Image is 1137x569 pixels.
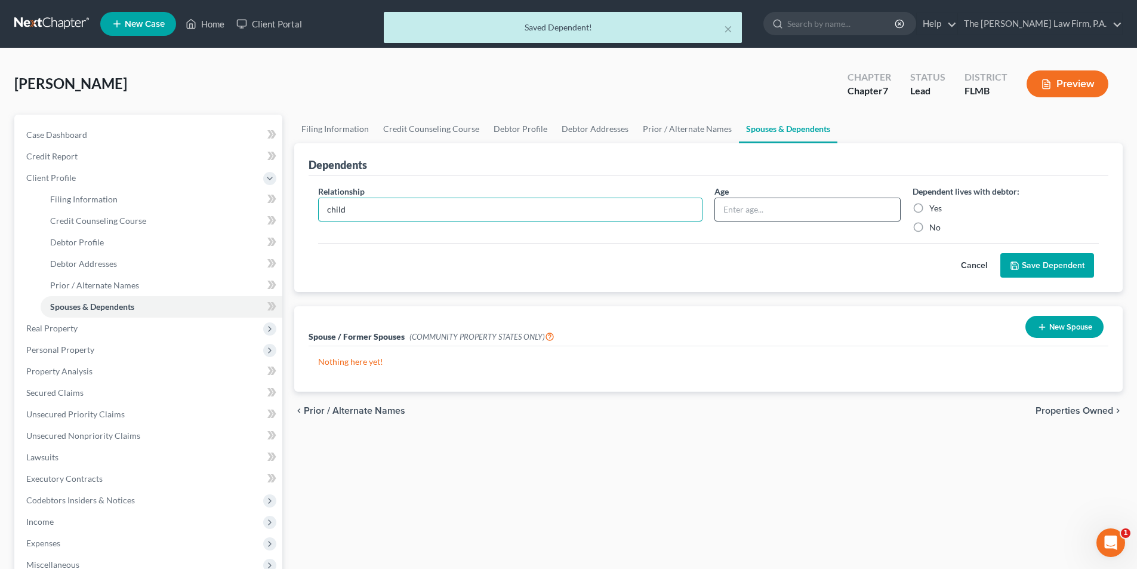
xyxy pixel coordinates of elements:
span: Personal Property [26,345,94,355]
a: Lawsuits [17,447,282,468]
p: Nothing here yet! [318,356,1099,368]
a: Credit Counseling Course [41,210,282,232]
span: Expenses [26,538,60,548]
a: Unsecured Nonpriority Claims [17,425,282,447]
i: chevron_left [294,406,304,416]
span: Relationship [318,186,365,196]
span: Spouses & Dependents [50,302,134,312]
span: [PERSON_NAME] [14,75,127,92]
label: No [929,222,941,233]
span: Spouse / Former Spouses [309,331,405,342]
a: Spouses & Dependents [41,296,282,318]
label: Dependent lives with debtor: [913,185,1019,198]
a: Credit Counseling Course [376,115,486,143]
a: Spouses & Dependents [739,115,837,143]
a: Case Dashboard [17,124,282,146]
span: Unsecured Priority Claims [26,409,125,419]
input: Enter relationship... [319,198,702,221]
a: Prior / Alternate Names [636,115,739,143]
span: Income [26,516,54,527]
div: FLMB [965,84,1007,98]
span: Client Profile [26,173,76,183]
a: Property Analysis [17,361,282,382]
span: Filing Information [50,194,118,204]
div: Status [910,70,945,84]
a: Debtor Profile [41,232,282,253]
a: Filing Information [294,115,376,143]
a: Prior / Alternate Names [41,275,282,296]
span: Debtor Addresses [50,259,117,269]
label: Yes [929,202,942,214]
span: Unsecured Nonpriority Claims [26,430,140,441]
a: Credit Report [17,146,282,167]
span: Case Dashboard [26,130,87,140]
span: (COMMUNITY PROPERTY STATES ONLY) [409,332,554,342]
a: Debtor Addresses [554,115,636,143]
span: Property Analysis [26,366,93,376]
button: chevron_left Prior / Alternate Names [294,406,405,416]
button: Properties Owned chevron_right [1036,406,1123,416]
iframe: Intercom live chat [1096,528,1125,557]
span: Debtor Profile [50,237,104,247]
div: Lead [910,84,945,98]
span: 1 [1121,528,1130,538]
button: × [724,21,732,36]
div: Saved Dependent! [393,21,732,33]
span: Credit Report [26,151,78,161]
span: Credit Counseling Course [50,216,146,226]
span: Executory Contracts [26,473,103,484]
span: Properties Owned [1036,406,1113,416]
a: Unsecured Priority Claims [17,404,282,425]
span: 7 [883,85,888,96]
i: chevron_right [1113,406,1123,416]
a: Debtor Addresses [41,253,282,275]
button: Save Dependent [1000,253,1094,278]
div: Dependents [309,158,367,172]
input: Enter age... [715,198,900,221]
div: District [965,70,1007,84]
label: Age [714,185,729,198]
div: Chapter [848,84,891,98]
button: Preview [1027,70,1108,97]
span: Codebtors Insiders & Notices [26,495,135,505]
a: Secured Claims [17,382,282,404]
a: Filing Information [41,189,282,210]
button: Cancel [948,254,1000,278]
a: Executory Contracts [17,468,282,490]
span: Lawsuits [26,452,58,462]
div: Chapter [848,70,891,84]
button: New Spouse [1025,316,1104,338]
a: Debtor Profile [486,115,554,143]
span: Secured Claims [26,387,84,398]
span: Real Property [26,323,78,333]
span: Prior / Alternate Names [50,280,139,290]
span: Prior / Alternate Names [304,406,405,416]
